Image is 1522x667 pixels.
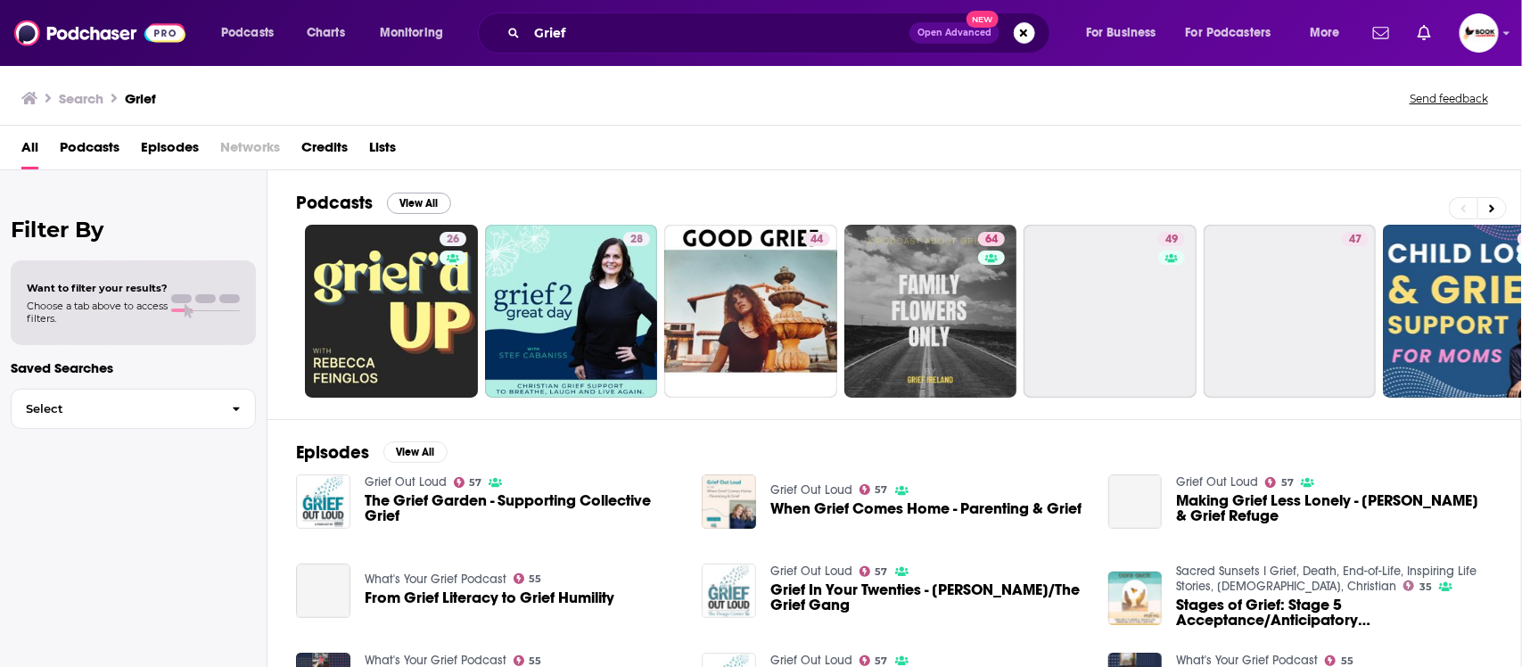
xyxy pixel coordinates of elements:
a: 47 [1342,232,1369,246]
span: Choose a tab above to access filters. [27,300,168,325]
h2: Podcasts [296,192,373,214]
a: Show notifications dropdown [1411,18,1438,48]
a: PodcastsView All [296,192,451,214]
button: open menu [209,19,297,47]
img: User Profile [1460,13,1499,53]
span: 57 [876,486,888,494]
span: Want to filter your results? [27,282,168,294]
h3: Grief [125,90,156,107]
a: Grief Out Loud [770,482,852,498]
h2: Episodes [296,441,369,464]
a: From Grief Literacy to Grief Humility [365,590,614,605]
span: 49 [1165,231,1178,249]
a: When Grief Comes Home - Parenting & Grief [770,501,1082,516]
a: 57 [860,484,888,495]
a: Making Grief Less Lonely - Reid Peterson & Grief Refuge [1176,493,1493,523]
span: 28 [630,231,643,249]
a: 44 [664,225,837,398]
a: 47 [1204,225,1377,398]
h2: Filter By [11,217,256,243]
span: 57 [876,657,888,665]
img: When Grief Comes Home - Parenting & Grief [702,474,756,529]
a: Making Grief Less Lonely - Reid Peterson & Grief Refuge [1108,474,1163,529]
a: 35 [1403,581,1432,591]
a: 44 [803,232,830,246]
span: Charts [307,21,345,45]
button: open menu [367,19,466,47]
a: 26 [305,225,478,398]
span: Podcasts [221,21,274,45]
a: 55 [514,655,542,666]
span: New [967,11,999,28]
button: View All [383,441,448,463]
span: Making Grief Less Lonely - [PERSON_NAME] & Grief Refuge [1176,493,1493,523]
span: Open Advanced [917,29,991,37]
a: 64 [844,225,1017,398]
a: What's Your Grief Podcast [365,572,506,587]
a: Show notifications dropdown [1366,18,1396,48]
a: Stages of Grief: Stage 5 Acceptance/Anticipatory Grief/Disenfranchised Grief/Complicated Grief [1176,597,1493,628]
a: Lists [369,133,396,169]
a: 57 [860,655,888,666]
a: 55 [514,573,542,584]
a: 57 [1265,477,1294,488]
button: Select [11,389,256,429]
span: Grief In Your Twenties - [PERSON_NAME]/The Grief Gang [770,582,1087,613]
span: More [1310,21,1340,45]
img: The Grief Garden - Supporting Collective Grief [296,474,350,529]
span: Networks [220,133,280,169]
span: 55 [529,657,541,665]
a: Credits [301,133,348,169]
a: Episodes [141,133,199,169]
span: 35 [1419,583,1432,591]
a: Grief In Your Twenties - Amber Jeffrey/The Grief Gang [770,582,1087,613]
a: 28 [623,232,650,246]
a: 57 [860,566,888,577]
span: Logged in as BookLaunchers [1460,13,1499,53]
button: View All [387,193,451,214]
span: 64 [985,231,998,249]
span: For Business [1086,21,1156,45]
button: Send feedback [1404,91,1493,106]
span: 57 [1281,479,1294,487]
h3: Search [59,90,103,107]
a: All [21,133,38,169]
span: 57 [876,568,888,576]
a: 55 [1325,655,1353,666]
img: Podchaser - Follow, Share and Rate Podcasts [14,16,185,50]
input: Search podcasts, credits, & more... [527,19,909,47]
a: Grief Out Loud [1176,474,1258,490]
img: Grief In Your Twenties - Amber Jeffrey/The Grief Gang [702,564,756,618]
a: Grief Out Loud [770,564,852,579]
a: Podcasts [60,133,119,169]
span: 47 [1349,231,1362,249]
span: 55 [529,575,541,583]
button: open menu [1174,19,1297,47]
img: Stages of Grief: Stage 5 Acceptance/Anticipatory Grief/Disenfranchised Grief/Complicated Grief [1108,572,1163,626]
a: From Grief Literacy to Grief Humility [296,564,350,618]
div: Search podcasts, credits, & more... [495,12,1067,54]
span: 57 [469,479,481,487]
a: Grief Out Loud [365,474,447,490]
span: Select [12,403,218,415]
a: The Grief Garden - Supporting Collective Grief [365,493,681,523]
button: Open AdvancedNew [909,22,1000,44]
span: For Podcasters [1186,21,1271,45]
a: 64 [978,232,1005,246]
button: open menu [1074,19,1179,47]
a: 28 [485,225,658,398]
a: 57 [454,477,482,488]
button: Show profile menu [1460,13,1499,53]
span: 44 [810,231,823,249]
